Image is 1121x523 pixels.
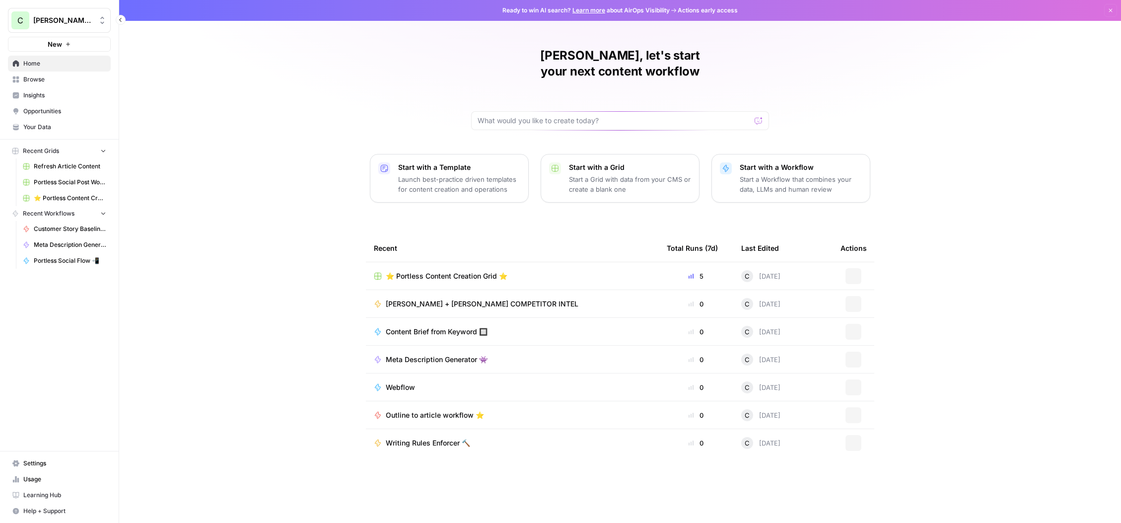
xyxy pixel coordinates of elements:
[667,355,725,365] div: 0
[386,271,507,281] span: ⭐️ Portless Content Creation Grid ⭐️
[23,75,106,84] span: Browse
[8,103,111,119] a: Opportunities
[386,382,415,392] span: Webflow
[8,8,111,33] button: Workspace: Chris's Workspace
[478,116,751,126] input: What would you like to create today?
[741,437,780,449] div: [DATE]
[23,209,74,218] span: Recent Workflows
[745,299,750,309] span: C
[8,72,111,87] a: Browse
[17,14,23,26] span: C
[33,15,93,25] span: [PERSON_NAME]'s Workspace
[374,271,651,281] a: ⭐️ Portless Content Creation Grid ⭐️
[386,299,578,309] span: [PERSON_NAME] + [PERSON_NAME] COMPETITOR INTEL
[8,87,111,103] a: Insights
[667,234,718,262] div: Total Runs (7d)
[8,455,111,471] a: Settings
[386,327,488,337] span: Content Brief from Keyword 🔲
[667,438,725,448] div: 0
[8,119,111,135] a: Your Data
[34,256,106,265] span: Portless Social Flow 📲
[18,253,111,269] a: Portless Social Flow 📲
[745,355,750,365] span: C
[374,410,651,420] a: Outline to article workflow ⭐️
[34,224,106,233] span: Customer Story Baseline Builder
[34,240,106,249] span: Meta Description Generator 👾
[23,491,106,500] span: Learning Hub
[741,234,779,262] div: Last Edited
[740,174,862,194] p: Start a Workflow that combines your data, LLMs and human review
[374,299,651,309] a: [PERSON_NAME] + [PERSON_NAME] COMPETITOR INTEL
[48,39,62,49] span: New
[34,178,106,187] span: Portless Social Post Workflow
[569,162,691,172] p: Start with a Grid
[23,59,106,68] span: Home
[741,354,780,366] div: [DATE]
[23,147,59,155] span: Recent Grids
[667,327,725,337] div: 0
[386,410,484,420] span: Outline to article workflow ⭐️
[8,503,111,519] button: Help + Support
[745,271,750,281] span: C
[572,6,605,14] a: Learn more
[18,190,111,206] a: ⭐️ Portless Content Creation Grid ⭐️
[667,271,725,281] div: 5
[740,162,862,172] p: Start with a Workflow
[502,6,670,15] span: Ready to win AI search? about AirOps Visibility
[541,154,700,203] button: Start with a GridStart a Grid with data from your CMS or create a blank one
[374,327,651,337] a: Content Brief from Keyword 🔲
[8,206,111,221] button: Recent Workflows
[23,475,106,484] span: Usage
[398,162,520,172] p: Start with a Template
[8,487,111,503] a: Learning Hub
[23,459,106,468] span: Settings
[711,154,870,203] button: Start with a WorkflowStart a Workflow that combines your data, LLMs and human review
[741,270,780,282] div: [DATE]
[386,355,488,365] span: Meta Description Generator 👾
[398,174,520,194] p: Launch best-practice driven templates for content creation and operations
[34,194,106,203] span: ⭐️ Portless Content Creation Grid ⭐️
[8,37,111,52] button: New
[741,381,780,393] div: [DATE]
[741,298,780,310] div: [DATE]
[667,299,725,309] div: 0
[667,410,725,420] div: 0
[374,355,651,365] a: Meta Description Generator 👾
[471,48,769,79] h1: [PERSON_NAME], let's start your next content workflow
[741,326,780,338] div: [DATE]
[569,174,691,194] p: Start a Grid with data from your CMS or create a blank one
[667,382,725,392] div: 0
[23,123,106,132] span: Your Data
[8,144,111,158] button: Recent Grids
[23,107,106,116] span: Opportunities
[386,438,470,448] span: Writing Rules Enforcer 🔨
[8,56,111,72] a: Home
[34,162,106,171] span: Refresh Article Content
[745,327,750,337] span: C
[8,471,111,487] a: Usage
[18,221,111,237] a: Customer Story Baseline Builder
[745,382,750,392] span: C
[374,438,651,448] a: Writing Rules Enforcer 🔨
[18,158,111,174] a: Refresh Article Content
[745,438,750,448] span: C
[370,154,529,203] button: Start with a TemplateLaunch best-practice driven templates for content creation and operations
[374,234,651,262] div: Recent
[678,6,738,15] span: Actions early access
[23,507,106,516] span: Help + Support
[18,237,111,253] a: Meta Description Generator 👾
[374,382,651,392] a: Webflow
[23,91,106,100] span: Insights
[741,409,780,421] div: [DATE]
[745,410,750,420] span: C
[18,174,111,190] a: Portless Social Post Workflow
[841,234,867,262] div: Actions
